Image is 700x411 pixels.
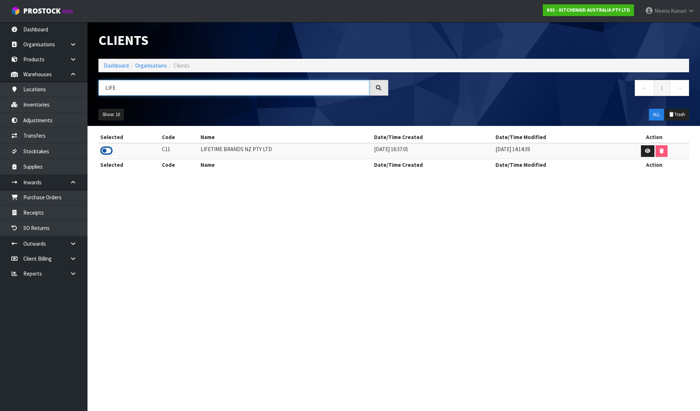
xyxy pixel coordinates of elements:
a: → [670,80,689,96]
a: ← [635,80,654,96]
span: ProStock [23,6,61,16]
a: 1 [654,80,670,96]
nav: Page navigation [399,80,689,98]
span: Kumari [671,7,687,14]
a: K01 - KITCHENAID AUSTRALIA PTY LTD [543,4,634,16]
th: Date/Time Created [372,131,494,143]
th: Action [619,131,689,143]
td: C11 [160,143,199,159]
button: ALL [649,109,664,120]
th: Selected [98,159,160,170]
td: [DATE] 14:14:39 [494,143,619,159]
th: Date/Time Modified [494,159,619,170]
th: Date/Time Modified [494,131,619,143]
img: cube-alt.png [11,6,20,15]
a: Dashboard [104,62,129,69]
th: Code [160,131,199,143]
th: Selected [98,131,160,143]
small: WMS [62,8,73,15]
span: Meena [654,7,670,14]
a: Organisations [135,62,167,69]
h1: Clients [98,33,388,48]
span: Clients [174,62,190,69]
input: Search organisations [98,80,369,96]
th: Action [619,159,689,170]
button: Show: 10 [98,109,124,120]
strong: K01 - KITCHENAID AUSTRALIA PTY LTD [547,7,630,13]
th: Date/Time Created [372,159,494,170]
th: Code [160,159,199,170]
th: Name [199,159,372,170]
button: Trash [665,109,689,120]
td: LIFETIME BRANDS NZ PTY LTD [199,143,372,159]
td: [DATE] 16:37:01 [372,143,494,159]
th: Name [199,131,372,143]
